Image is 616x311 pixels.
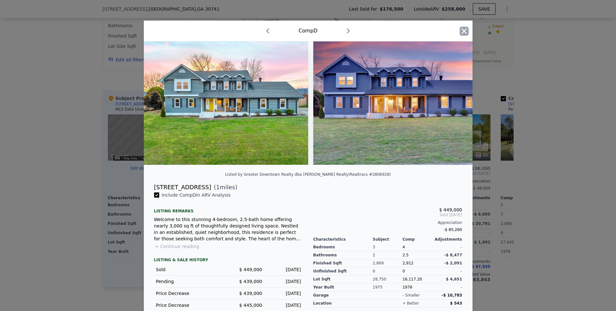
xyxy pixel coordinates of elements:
[403,283,432,291] div: 1978
[267,278,301,285] div: [DATE]
[239,303,262,308] span: $ 445,000
[313,259,373,267] div: Finished Sqft
[313,237,373,242] div: Characteristics
[373,237,403,242] div: Subject
[313,243,373,251] div: Bedrooms
[313,212,462,218] span: Sold [DATE]
[403,269,405,273] span: 0
[313,283,373,291] div: Year Built
[403,301,419,306] div: + better
[444,227,462,232] span: -$ 85,260
[267,266,301,273] div: [DATE]
[403,245,405,249] span: 4
[403,261,413,265] span: 2,912
[432,267,462,275] div: -
[313,251,373,259] div: Bathrooms
[313,220,462,225] div: Appreciation
[267,290,301,297] div: [DATE]
[444,253,462,257] span: -$ 8,477
[154,243,199,250] button: Continue reading
[432,243,462,251] div: -
[373,275,403,283] div: 28,750
[313,267,373,275] div: Unfinished Sqft
[239,267,262,272] span: $ 449,000
[373,267,403,275] div: 0
[156,290,223,297] div: Price Decrease
[154,203,303,214] div: Listing remarks
[267,302,301,308] div: [DATE]
[403,237,432,242] div: Comp
[403,293,420,298] div: - smaller
[444,261,462,265] span: -$ 2,091
[313,299,373,307] div: location
[403,251,432,259] div: 2.5
[373,251,403,259] div: 2
[439,207,462,212] span: $ 449,000
[156,302,223,308] div: Price Decrease
[450,301,462,306] span: $ 543
[432,237,462,242] div: Adjustments
[299,27,317,35] div: Comp D
[154,257,303,264] div: LISTING & SALE HISTORY
[432,283,462,291] div: -
[156,266,223,273] div: Sold
[154,216,303,242] div: Welcome to this stunning 4-bedroom, 2.5-bath home offering nearly 3,000 sq ft of thoughtfully des...
[313,275,373,283] div: Lot Sqft
[144,41,308,165] img: Property Img
[225,172,391,177] div: Listed by Greater Downtown Realty dba [PERSON_NAME] Realty (Realtracs #2806928)
[239,279,262,284] span: $ 439,000
[159,192,233,198] span: Include Comp D in ARV Analysis
[313,291,373,299] div: garage
[373,243,403,251] div: 3
[211,183,238,192] span: ( miles)
[442,293,462,298] span: -$ 10,783
[373,259,403,267] div: 2,869
[216,184,220,191] span: 1
[446,277,462,281] span: $ 4,651
[313,41,499,165] img: Property Img
[239,291,262,296] span: $ 439,000
[373,283,403,291] div: 1975
[154,183,211,192] div: [STREET_ADDRESS]
[403,277,422,281] span: 16,117.20
[156,278,223,285] div: Pending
